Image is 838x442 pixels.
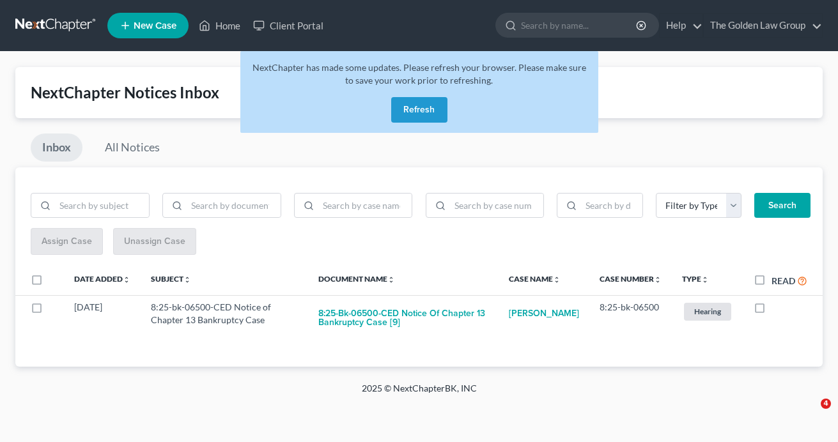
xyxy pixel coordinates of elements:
[252,62,586,86] span: NextChapter has made some updates. Please refresh your browser. Please make sure to save your wor...
[187,194,281,218] input: Search by document name
[64,295,141,341] td: [DATE]
[654,276,662,284] i: unfold_more
[684,303,731,320] span: Hearing
[521,13,638,37] input: Search by name...
[192,14,247,37] a: Home
[795,399,825,429] iframe: Intercom live chat
[589,295,672,341] td: 8:25-bk-06500
[682,301,733,322] a: Hearing
[660,14,702,37] a: Help
[31,133,82,162] a: Inbox
[318,274,395,284] a: Document Nameunfold_more
[318,194,412,218] input: Search by case name
[74,274,130,284] a: Date Addedunfold_more
[754,193,811,218] button: Search
[772,274,795,287] label: Read
[247,14,330,37] a: Client Portal
[55,194,149,218] input: Search by subject
[31,82,807,103] div: NextChapter Notices Inbox
[600,274,662,284] a: Case Numberunfold_more
[55,382,784,405] div: 2025 © NextChapterBK, INC
[391,97,447,123] button: Refresh
[509,274,561,284] a: Case Nameunfold_more
[93,133,171,162] a: All Notices
[134,21,176,31] span: New Case
[821,399,831,409] span: 4
[553,276,561,284] i: unfold_more
[151,274,191,284] a: Subjectunfold_more
[704,14,822,37] a: The Golden Law Group
[387,276,395,284] i: unfold_more
[183,276,191,284] i: unfold_more
[509,301,579,326] a: [PERSON_NAME]
[682,274,709,284] a: Typeunfold_more
[701,276,709,284] i: unfold_more
[141,295,308,341] td: 8:25-bk-06500-CED Notice of Chapter 13 Bankruptcy Case
[318,301,488,335] button: 8:25-bk-06500-CED Notice of Chapter 13 Bankruptcy Case [9]
[123,276,130,284] i: unfold_more
[581,194,642,218] input: Search by date
[450,194,544,218] input: Search by case number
